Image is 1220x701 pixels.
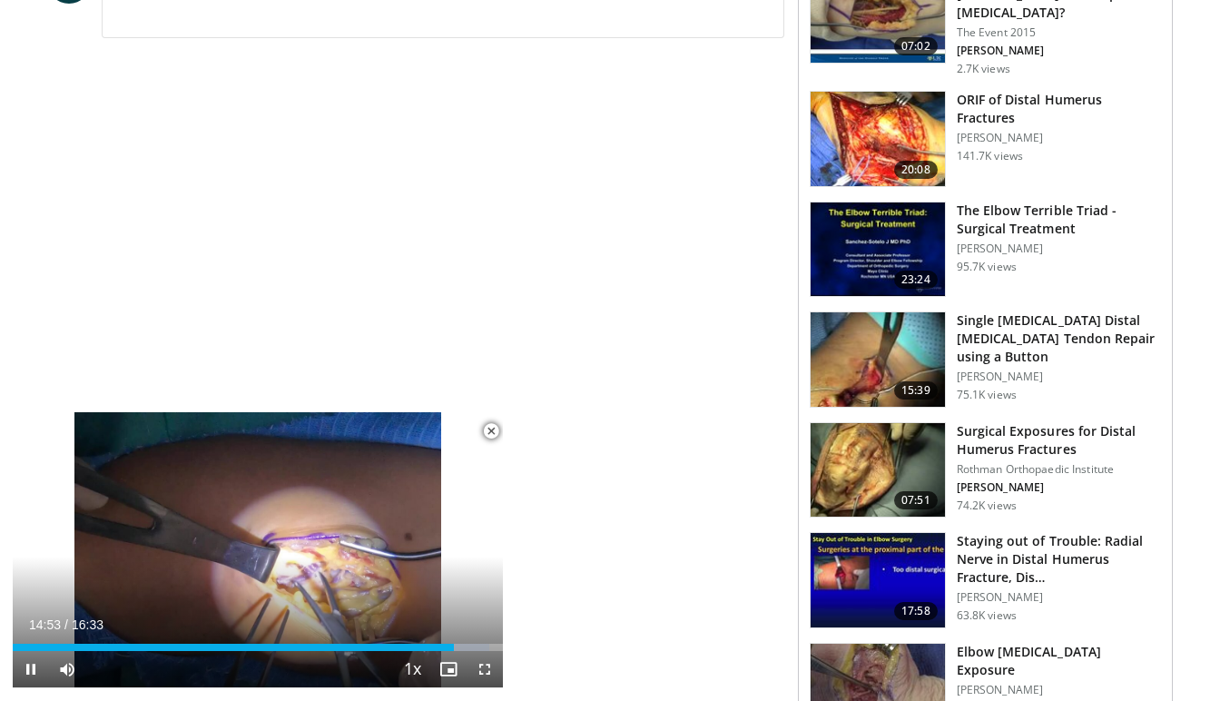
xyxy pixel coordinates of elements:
[957,131,1161,145] p: [PERSON_NAME]
[811,533,945,627] img: Q2xRg7exoPLTwO8X4xMDoxOjB1O8AjAz_1.150x105_q85_crop-smart_upscale.jpg
[957,462,1161,477] p: Rothman Orthopaedic Institute
[957,260,1017,274] p: 95.7K views
[957,149,1023,163] p: 141.7K views
[13,644,503,651] div: Progress Bar
[811,202,945,297] img: 162531_0000_1.png.150x105_q85_crop-smart_upscale.jpg
[810,91,1161,187] a: 20:08 ORIF of Distal Humerus Fractures [PERSON_NAME] 141.7K views
[810,202,1161,298] a: 23:24 The Elbow Terrible Triad - Surgical Treatment [PERSON_NAME] 95.7K views
[957,590,1161,605] p: [PERSON_NAME]
[957,480,1161,495] p: [PERSON_NAME]
[473,412,509,450] button: Close
[957,311,1161,366] h3: Single [MEDICAL_DATA] Distal [MEDICAL_DATA] Tendon Repair using a Button
[810,532,1161,628] a: 17:58 Staying out of Trouble: Radial Nerve in Distal Humerus Fracture, Dis… [PERSON_NAME] 63.8K v...
[957,62,1010,76] p: 2.7K views
[957,44,1161,58] p: [PERSON_NAME]
[810,422,1161,518] a: 07:51 Surgical Exposures for Distal Humerus Fractures Rothman Orthopaedic Institute [PERSON_NAME]...
[894,491,938,509] span: 07:51
[957,202,1161,238] h3: The Elbow Terrible Triad - Surgical Treatment
[957,683,1161,697] p: [PERSON_NAME]
[957,242,1161,256] p: [PERSON_NAME]
[957,608,1017,623] p: 63.8K views
[957,532,1161,587] h3: Staying out of Trouble: Radial Nerve in Distal Humerus Fracture, Dis…
[64,617,68,632] span: /
[894,602,938,620] span: 17:58
[957,91,1161,127] h3: ORIF of Distal Humerus Fractures
[810,311,1161,408] a: 15:39 Single [MEDICAL_DATA] Distal [MEDICAL_DATA] Tendon Repair using a Button [PERSON_NAME] 75.1...
[957,422,1161,459] h3: Surgical Exposures for Distal Humerus Fractures
[811,423,945,518] img: 70322_0000_3.png.150x105_q85_crop-smart_upscale.jpg
[430,651,467,687] button: Enable picture-in-picture mode
[957,388,1017,402] p: 75.1K views
[13,651,49,687] button: Pause
[72,617,103,632] span: 16:33
[894,381,938,400] span: 15:39
[957,499,1017,513] p: 74.2K views
[29,617,61,632] span: 14:53
[957,25,1161,40] p: The Event 2015
[957,370,1161,384] p: [PERSON_NAME]
[894,271,938,289] span: 23:24
[394,651,430,687] button: Playback Rate
[467,651,503,687] button: Fullscreen
[894,161,938,179] span: 20:08
[13,412,503,688] video-js: Video Player
[49,651,85,687] button: Mute
[894,37,938,55] span: 07:02
[957,643,1161,679] h3: Elbow [MEDICAL_DATA] Exposure
[811,312,945,407] img: king_0_3.png.150x105_q85_crop-smart_upscale.jpg
[811,92,945,186] img: orif-sanch_3.png.150x105_q85_crop-smart_upscale.jpg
